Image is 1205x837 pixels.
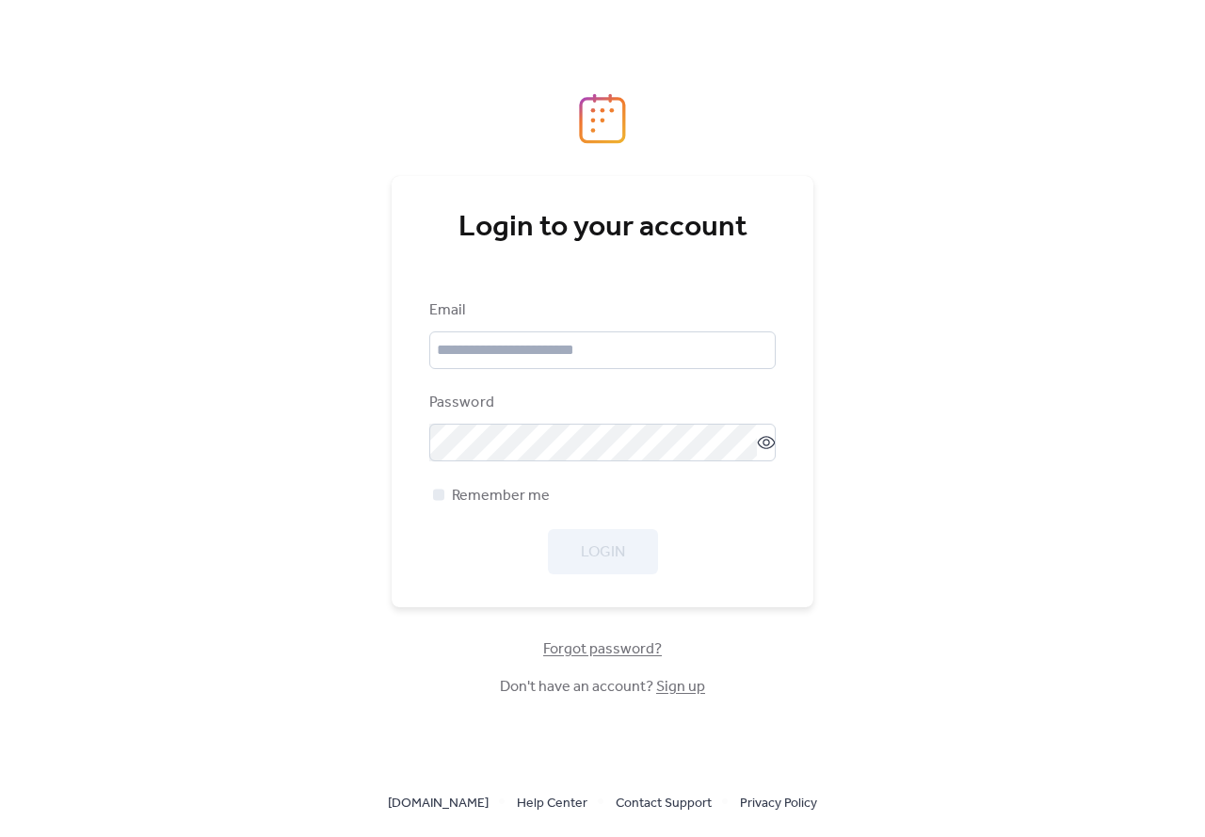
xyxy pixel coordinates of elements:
[429,392,772,414] div: Password
[740,793,817,815] span: Privacy Policy
[740,791,817,814] a: Privacy Policy
[543,638,662,661] span: Forgot password?
[429,209,776,247] div: Login to your account
[388,793,489,815] span: [DOMAIN_NAME]
[429,299,772,322] div: Email
[517,791,587,814] a: Help Center
[543,644,662,654] a: Forgot password?
[452,485,550,507] span: Remember me
[500,676,705,699] span: Don't have an account?
[656,672,705,701] a: Sign up
[579,93,626,144] img: logo
[616,791,712,814] a: Contact Support
[388,791,489,814] a: [DOMAIN_NAME]
[517,793,587,815] span: Help Center
[616,793,712,815] span: Contact Support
